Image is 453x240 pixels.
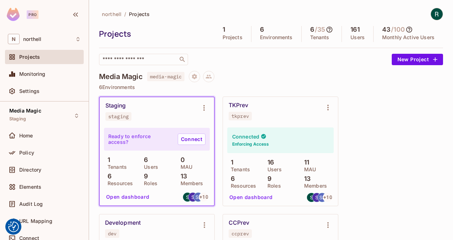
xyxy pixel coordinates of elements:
[231,231,249,236] div: ccprev
[382,26,390,33] h5: 43
[129,11,150,17] span: Projects
[301,159,309,166] p: 11
[260,26,264,33] h5: 6
[382,35,434,40] p: Monthly Active Users
[264,175,271,182] p: 9
[124,11,126,17] li: /
[315,26,325,33] h5: / 35
[140,164,158,170] p: Users
[301,183,327,189] p: Members
[227,183,256,189] p: Resources
[188,193,197,202] img: slawek.kopacz@northell.com
[8,221,19,232] button: Consent Preferences
[264,183,281,189] p: Roles
[226,192,276,203] button: Open dashboard
[177,164,192,170] p: MAU
[199,194,208,199] span: + 10
[19,88,40,94] span: Settings
[177,181,203,186] p: Members
[9,108,41,114] span: Media Magic
[7,8,20,21] img: SReyMgAAAABJRU5ErkJggg==
[194,193,203,202] img: szczepan.kozal@northell.com
[197,218,212,232] button: Environment settings
[307,193,316,202] img: s.kopacz@gmail.com
[19,184,41,190] span: Elements
[23,36,41,42] span: Workspace: northell
[140,156,148,163] p: 6
[105,219,141,226] div: Development
[223,35,243,40] p: Projects
[104,181,133,186] p: Resources
[229,219,249,226] div: CCPrev
[323,195,332,200] span: + 10
[431,8,443,20] img: Rita O’Toole
[301,175,311,182] p: 13
[260,35,293,40] p: Environments
[8,221,19,232] img: Revisit consent button
[392,54,443,65] button: New Project
[99,72,143,81] h4: Media Magic
[108,134,172,145] p: Ready to enforce access?
[8,34,20,44] span: N
[391,26,405,33] h5: / 100
[19,201,43,207] span: Audit Log
[178,134,205,145] a: Connect
[318,193,327,202] img: szczepan.kozal@northell.com
[19,167,41,173] span: Directory
[105,102,126,109] div: Staging
[189,74,200,81] span: Project settings
[227,159,233,166] p: 1
[321,100,335,115] button: Environment settings
[232,141,269,147] h6: Enforcing Access
[310,26,314,33] h5: 6
[140,173,148,180] p: 9
[99,28,210,39] div: Projects
[19,71,46,77] span: Monitoring
[177,156,185,163] p: 0
[197,101,211,115] button: Environment settings
[350,35,365,40] p: Users
[27,10,38,19] div: Pro
[264,159,274,166] p: 16
[177,173,187,180] p: 13
[19,133,33,139] span: Home
[99,84,443,90] p: 6 Environments
[301,167,316,172] p: MAU
[104,156,110,163] p: 1
[231,113,249,119] div: tkprev
[103,191,152,203] button: Open dashboard
[19,54,40,60] span: Projects
[108,231,116,236] div: dev
[321,218,335,232] button: Environment settings
[312,193,321,202] img: slawek.kopacz@northell.com
[264,167,282,172] p: Users
[140,181,157,186] p: Roles
[350,26,359,33] h5: 161
[104,173,111,180] p: 6
[229,102,248,109] div: TKPrev
[310,35,329,40] p: Tenants
[102,11,121,17] span: northell
[183,193,192,202] img: s.kopacz@gmail.com
[104,164,127,170] p: Tenants
[232,133,259,140] h4: Connected
[19,150,34,156] span: Policy
[223,26,225,33] h5: 1
[19,218,52,224] span: URL Mapping
[227,175,235,182] p: 6
[147,72,185,81] span: media-magic
[108,114,129,119] div: staging
[227,167,250,172] p: Tenants
[9,116,26,122] span: Staging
